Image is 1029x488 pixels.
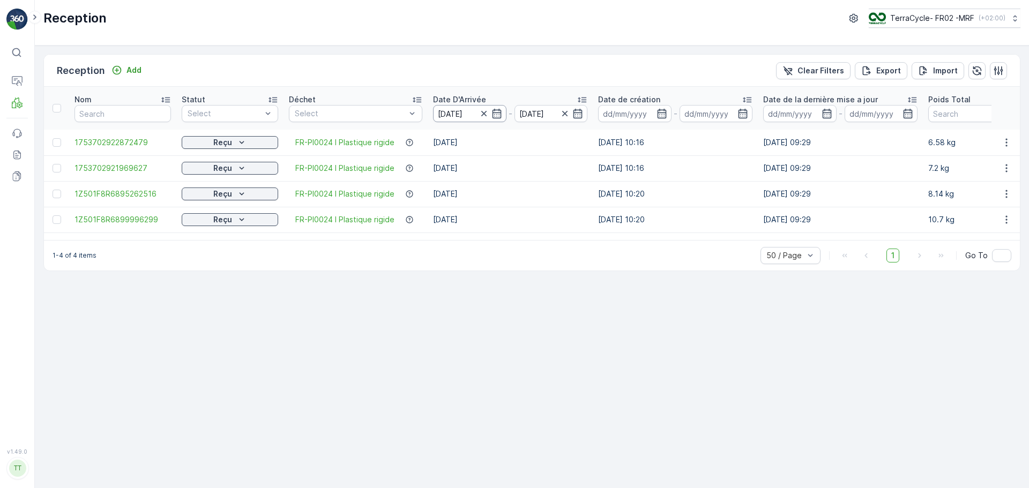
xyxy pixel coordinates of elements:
td: [DATE] 09:29 [758,207,923,232]
p: Select [295,108,406,119]
input: Search [928,105,1025,122]
input: dd/mm/yyyy [763,105,837,122]
a: 1753702922872479 [74,137,171,148]
button: Clear Filters [776,62,851,79]
input: dd/mm/yyyy [845,105,918,122]
button: Reçu [182,187,278,200]
img: terracycle.png [869,12,886,24]
div: TT [9,460,26,477]
p: - [839,107,842,120]
input: dd/mm/yyyy [680,105,753,122]
button: TerraCycle- FR02 -MRF(+02:00) [869,9,1020,28]
span: Go To [965,250,988,261]
p: TerraCycle- FR02 -MRF [890,13,974,24]
td: [DATE] [428,130,593,155]
td: [DATE] 09:29 [758,155,923,181]
div: Toggle Row Selected [53,138,61,147]
p: Reçu [213,163,232,174]
p: Reçu [213,189,232,199]
span: v 1.49.0 [6,448,28,455]
p: Date D'Arrivée [433,94,486,105]
a: FR-PI0024 I Plastique rigide [295,137,394,148]
img: logo [6,9,28,30]
td: [DATE] 10:16 [593,130,758,155]
p: - [509,107,512,120]
button: Reçu [182,213,278,226]
a: 1Z501F8R6899996299 [74,214,171,225]
p: Date de création [598,94,660,105]
p: Add [126,65,141,76]
button: Import [912,62,964,79]
td: [DATE] 10:20 [593,207,758,232]
p: Import [933,65,958,76]
div: Toggle Row Selected [53,190,61,198]
p: 8.14 kg [928,189,1025,199]
button: TT [6,457,28,479]
a: FR-PI0024 I Plastique rigide [295,163,394,174]
div: Toggle Row Selected [53,164,61,172]
td: [DATE] [428,181,593,207]
p: - [674,107,677,120]
p: Reçu [213,137,232,148]
button: Export [855,62,907,79]
p: Reçu [213,214,232,225]
span: 1 [886,249,899,262]
td: [DATE] 10:16 [593,155,758,181]
td: [DATE] 09:29 [758,181,923,207]
p: Export [876,65,901,76]
input: dd/mm/yyyy [514,105,588,122]
p: 7.2 kg [928,163,1025,174]
p: 1-4 of 4 items [53,251,96,260]
p: Reception [43,10,107,27]
p: Select [188,108,262,119]
a: FR-PI0024 I Plastique rigide [295,214,394,225]
input: dd/mm/yyyy [433,105,506,122]
p: ( +02:00 ) [979,14,1005,22]
input: Search [74,105,171,122]
button: Reçu [182,136,278,149]
p: Déchet [289,94,316,105]
p: Nom [74,94,92,105]
p: 6.58 kg [928,137,1025,148]
p: Poids Total [928,94,971,105]
p: Date de la dernière mise a jour [763,94,878,105]
a: FR-PI0024 I Plastique rigide [295,189,394,199]
a: 1753702921969627 [74,163,171,174]
input: dd/mm/yyyy [598,105,672,122]
p: 10.7 kg [928,214,1025,225]
div: Toggle Row Selected [53,215,61,224]
td: [DATE] 10:20 [593,181,758,207]
p: Clear Filters [797,65,844,76]
td: [DATE] 09:29 [758,130,923,155]
td: [DATE] [428,155,593,181]
button: Reçu [182,162,278,175]
button: Add [107,64,146,77]
p: Statut [182,94,205,105]
td: [DATE] [428,207,593,232]
a: 1Z501F8R6895262516 [74,189,171,199]
p: Reception [57,63,105,78]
